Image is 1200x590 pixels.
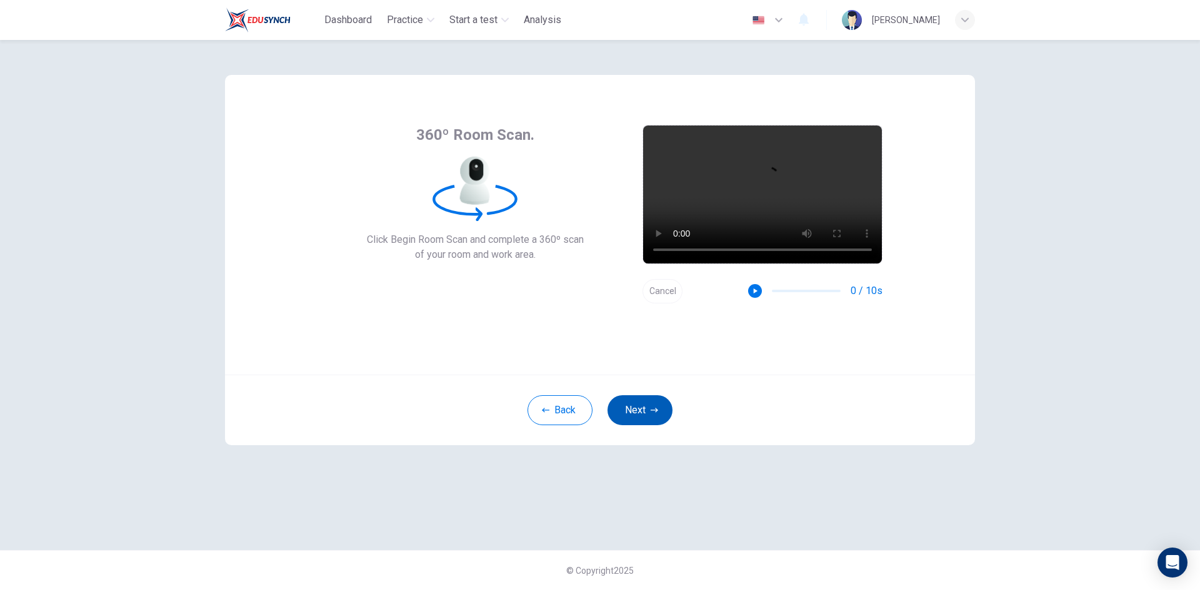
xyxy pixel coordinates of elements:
button: Practice [382,9,439,31]
div: Open Intercom Messenger [1157,548,1187,578]
span: Click Begin Room Scan and complete a 360º scan [367,232,584,247]
span: Dashboard [324,12,372,27]
span: Start a test [449,12,497,27]
a: Train Test logo [225,7,319,32]
span: Analysis [524,12,561,27]
img: Profile picture [842,10,862,30]
div: [PERSON_NAME] [872,12,940,27]
button: Start a test [444,9,514,31]
img: en [751,16,766,25]
span: Practice [387,12,423,27]
button: Back [527,395,592,425]
span: 360º Room Scan. [416,125,534,145]
span: of your room and work area. [367,247,584,262]
button: Dashboard [319,9,377,31]
span: 0 / 10s [851,283,882,298]
button: Cancel [642,279,682,303]
img: Train Test logo [225,7,291,32]
span: © Copyright 2025 [566,566,634,576]
button: Analysis [519,9,566,31]
button: Next [607,395,672,425]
